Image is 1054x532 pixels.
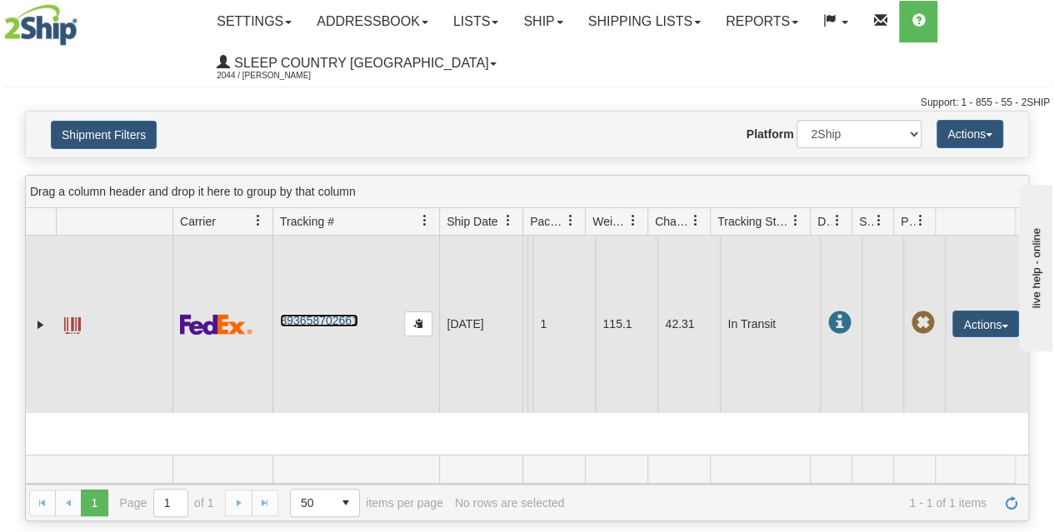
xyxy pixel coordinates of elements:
span: Shipment Issues [859,213,873,230]
a: Ship [511,1,575,42]
label: Platform [747,126,794,142]
button: Shipment Filters [51,121,157,149]
span: Ship Date [447,213,497,230]
a: Tracking # filter column settings [411,206,439,235]
span: 1 - 1 of 1 items [576,496,987,510]
button: Copy to clipboard [404,311,432,336]
span: items per page [290,489,443,517]
a: Ship Date filter column settings [494,206,522,235]
span: Packages [530,213,565,230]
a: Shipment Issues filter column settings [865,206,893,235]
span: Weight [592,213,627,230]
span: Tracking # [280,213,334,230]
a: Expand [32,316,49,333]
span: Delivery Status [817,213,832,230]
input: Page 1 [154,490,187,516]
span: 2044 / [PERSON_NAME] [217,67,342,84]
span: Page 1 [81,490,107,516]
span: select [332,490,359,516]
img: logo2044.jpg [4,4,77,46]
a: Addressbook [304,1,441,42]
button: Actions [937,120,1003,148]
span: Carrier [180,213,216,230]
td: 42.31 [657,236,720,413]
div: No rows are selected [455,496,565,510]
img: 2 - FedEx Express® [180,314,252,335]
div: live help - online [12,14,154,27]
span: In Transit [827,311,851,335]
a: Label [64,310,81,336]
a: Sleep Country [GEOGRAPHIC_DATA] 2044 / [PERSON_NAME] [204,42,509,84]
a: Shipping lists [576,1,713,42]
td: 1 [532,236,595,413]
span: Sleep Country [GEOGRAPHIC_DATA] [230,56,488,70]
td: Sleep Country [GEOGRAPHIC_DATA] Shipping department [GEOGRAPHIC_DATA] [GEOGRAPHIC_DATA] Brampton ... [522,236,527,413]
td: [PERSON_NAME] [PERSON_NAME] CA ON [GEOGRAPHIC_DATA] M5M 2K2 [527,236,532,413]
a: Charge filter column settings [682,206,710,235]
td: In Transit [720,236,820,413]
div: Support: 1 - 855 - 55 - 2SHIP [4,96,1050,110]
a: Delivery Status filter column settings [823,206,852,235]
a: Pickup Status filter column settings [907,206,935,235]
a: Tracking Status filter column settings [782,206,810,235]
span: Pickup Not Assigned [911,311,934,335]
button: Actions [952,311,1019,337]
td: [DATE] [439,236,522,413]
td: 115.1 [595,236,657,413]
span: Page sizes drop down [290,489,360,517]
a: 393658702661 [280,314,357,327]
span: Charge [655,213,690,230]
a: Reports [713,1,811,42]
div: grid grouping header [26,176,1028,208]
span: Pickup Status [901,213,915,230]
span: Tracking Status [717,213,790,230]
span: Page of 1 [120,489,214,517]
a: Weight filter column settings [619,206,647,235]
a: Carrier filter column settings [244,206,272,235]
iframe: chat widget [1016,181,1052,351]
a: Settings [204,1,304,42]
span: 50 [301,495,322,511]
a: Lists [441,1,511,42]
a: Refresh [998,490,1025,516]
a: Packages filter column settings [557,206,585,235]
